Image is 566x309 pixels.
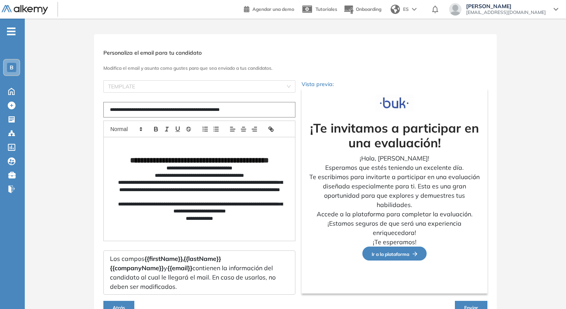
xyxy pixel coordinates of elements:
[308,163,481,172] p: Esperamos que estés teniendo un excelente día.
[184,255,221,262] span: {{lastName}}
[527,272,566,309] div: Widget de chat
[372,251,417,257] span: Ir a la plataforma
[527,272,566,309] iframe: Chat Widget
[103,250,295,295] div: Los campos y contienen la información del candidato al cual le llegará el mail. En caso de usarlo...
[244,4,294,13] a: Agendar una demo
[316,6,337,12] span: Tutoriales
[308,209,481,237] p: Accede a la plataforma para completar la evaluación. ¡Estamos seguros de que será una experiencia...
[466,9,546,16] span: [EMAIL_ADDRESS][DOMAIN_NAME]
[308,172,481,209] p: Te escribimos para invitarte a participar en una evaluación diseñada especialmente para ti. Esta ...
[391,5,400,14] img: world
[308,237,481,247] p: ¡Te esperamos!
[310,120,479,150] strong: ¡Te invitamos a participar en una evaluación!
[466,3,546,9] span: [PERSON_NAME]
[403,6,409,13] span: ES
[375,95,414,111] img: Logo de la compañía
[409,252,417,256] img: Flecha
[302,80,487,88] p: Vista previa:
[356,6,381,12] span: Onboarding
[144,255,184,262] span: {{firstName}},
[343,1,381,18] button: Onboarding
[308,154,481,163] p: ¡Hola, [PERSON_NAME]!
[412,8,417,11] img: arrow
[10,64,14,71] span: B
[103,66,487,71] h3: Modifica el email y asunto como gustes para que sea enviado a tus candidatos.
[2,5,48,15] img: Logo
[167,264,192,272] span: {{email}}
[252,6,294,12] span: Agendar una demo
[7,31,15,32] i: -
[110,264,164,272] span: {{companyName}}
[103,50,487,56] h3: Personaliza el email para tu candidato
[362,247,427,261] button: Ir a la plataformaFlecha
